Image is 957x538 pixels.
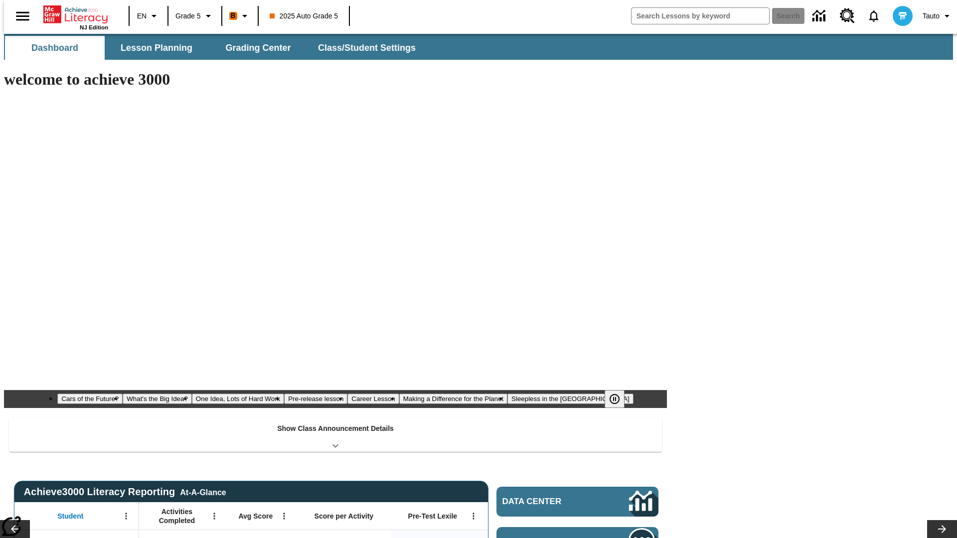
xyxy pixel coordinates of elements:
[861,3,887,29] a: Notifications
[277,509,292,524] button: Open Menu
[121,42,192,54] span: Lesson Planning
[408,512,458,521] span: Pre-Test Lexile
[466,509,481,524] button: Open Menu
[927,520,957,538] button: Lesson carousel, Next
[318,42,416,54] span: Class/Student Settings
[605,390,635,408] div: Pause
[9,417,662,452] div: Show Class Announcement Details
[57,512,83,521] span: Student
[496,487,658,517] a: Data Center
[347,394,399,404] button: Slide 5 Career Lesson
[270,11,338,21] span: 2025 Auto Grade 5
[5,36,105,60] button: Dashboard
[238,512,273,521] span: Avg Score
[310,36,424,60] button: Class/Student Settings
[632,8,769,24] input: search field
[893,6,913,26] img: avatar image
[399,394,507,404] button: Slide 6 Making a Difference for the Planet
[605,390,625,408] button: Pause
[175,11,201,21] span: Grade 5
[133,7,164,25] button: Language: EN, Select a language
[923,11,940,21] span: Tauto
[107,36,206,60] button: Lesson Planning
[24,486,226,498] span: Achieve3000 Literacy Reporting
[57,394,123,404] button: Slide 1 Cars of the Future?
[887,3,919,29] button: Select a new avatar
[507,394,634,404] button: Slide 7 Sleepless in the Animal Kingdom
[8,1,37,31] button: Open side menu
[834,2,861,29] a: Resource Center, Will open in new tab
[43,3,108,30] div: Home
[4,36,425,60] div: SubNavbar
[4,34,953,60] div: SubNavbar
[43,4,108,24] a: Home
[137,11,147,21] span: EN
[315,512,374,521] span: Score per Activity
[119,509,134,524] button: Open Menu
[123,394,192,404] button: Slide 2 What's the Big Idea?
[80,24,108,30] span: NJ Edition
[502,497,596,507] span: Data Center
[207,509,222,524] button: Open Menu
[192,394,284,404] button: Slide 3 One Idea, Lots of Hard Work
[277,423,394,434] p: Show Class Announcement Details
[231,9,236,22] span: B
[31,42,78,54] span: Dashboard
[225,42,291,54] span: Grading Center
[171,7,218,25] button: Grade: Grade 5, Select a grade
[144,507,210,525] span: Activities Completed
[225,7,255,25] button: Boost Class color is orange. Change class color
[208,36,308,60] button: Grading Center
[806,2,834,30] a: Data Center
[4,70,667,89] h1: welcome to achieve 3000
[180,486,226,497] div: At-A-Glance
[284,394,347,404] button: Slide 4 Pre-release lesson
[919,7,957,25] button: Profile/Settings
